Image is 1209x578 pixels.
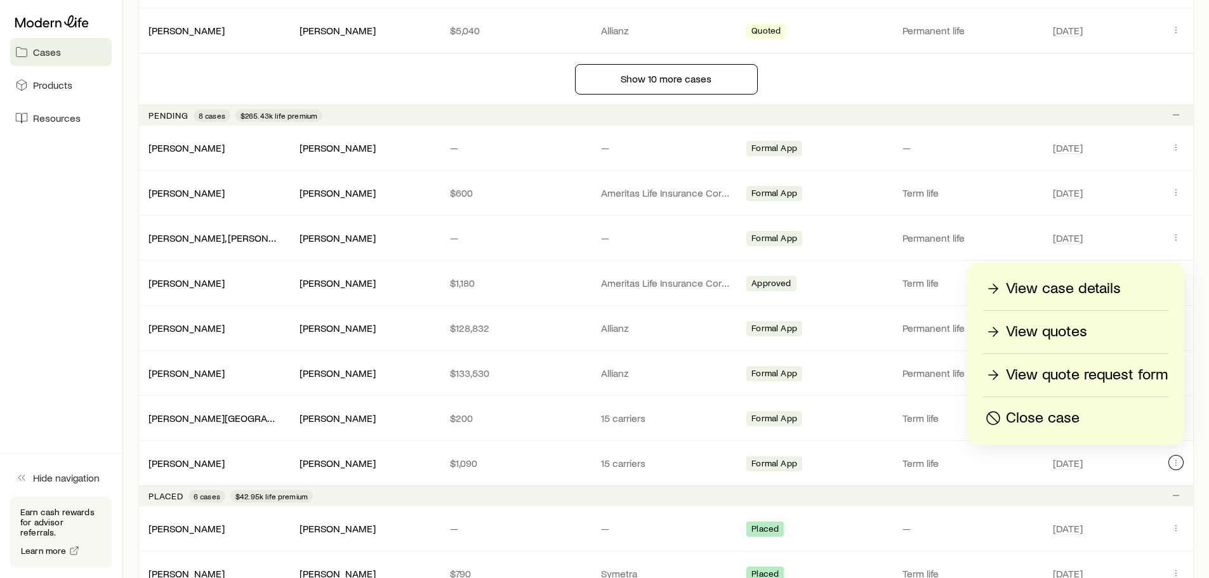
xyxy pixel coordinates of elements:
[300,367,376,380] div: [PERSON_NAME]
[1006,365,1168,385] p: View quote request form
[601,277,732,289] p: Ameritas Life Insurance Corp. (Ameritas)
[902,141,1033,154] p: —
[149,232,304,244] a: [PERSON_NAME], [PERSON_NAME]
[300,277,376,290] div: [PERSON_NAME]
[300,232,376,245] div: [PERSON_NAME]
[194,491,220,501] span: 6 cases
[902,322,1033,334] p: Permanent life
[149,457,225,469] a: [PERSON_NAME]
[982,407,1168,430] button: Close case
[1053,187,1083,199] span: [DATE]
[902,522,1033,535] p: —
[601,322,732,334] p: Allianz
[751,523,779,537] span: Placed
[149,522,225,534] a: [PERSON_NAME]
[601,522,732,535] p: —
[601,24,732,37] p: Allianz
[149,110,188,121] p: Pending
[902,187,1033,199] p: Term life
[902,412,1033,424] p: Term life
[902,457,1033,470] p: Term life
[21,546,67,555] span: Learn more
[902,277,1033,289] p: Term life
[10,71,112,99] a: Products
[149,141,225,155] div: [PERSON_NAME]
[149,277,225,289] a: [PERSON_NAME]
[751,368,797,381] span: Formal App
[149,24,225,37] div: [PERSON_NAME]
[33,471,100,484] span: Hide navigation
[149,412,279,425] div: [PERSON_NAME][GEOGRAPHIC_DATA]
[1053,24,1083,37] span: [DATE]
[902,232,1033,244] p: Permanent life
[10,464,112,492] button: Hide navigation
[751,458,797,471] span: Formal App
[601,367,732,379] p: Allianz
[450,522,581,535] p: —
[149,187,225,199] a: [PERSON_NAME]
[601,187,732,199] p: Ameritas Life Insurance Corp. (Ameritas)
[235,491,308,501] span: $42.95k life premium
[982,278,1168,300] a: View case details
[601,141,732,154] p: —
[450,322,581,334] p: $128,832
[1053,141,1083,154] span: [DATE]
[149,457,225,470] div: [PERSON_NAME]
[149,412,320,424] a: [PERSON_NAME][GEOGRAPHIC_DATA]
[149,367,225,380] div: [PERSON_NAME]
[149,322,225,335] div: [PERSON_NAME]
[1006,322,1087,342] p: View quotes
[1053,522,1083,535] span: [DATE]
[450,457,581,470] p: $1,090
[982,364,1168,386] a: View quote request form
[751,25,781,39] span: Quoted
[751,413,797,426] span: Formal App
[10,497,112,568] div: Earn cash rewards for advisor referrals.Learn more
[982,321,1168,343] a: View quotes
[450,187,581,199] p: $600
[601,457,732,470] p: 15 carriers
[751,233,797,246] span: Formal App
[1006,279,1121,299] p: View case details
[450,277,581,289] p: $1,180
[149,367,225,379] a: [PERSON_NAME]
[450,141,581,154] p: —
[300,322,376,335] div: [PERSON_NAME]
[149,232,279,245] div: [PERSON_NAME], [PERSON_NAME]
[33,112,81,124] span: Resources
[10,104,112,132] a: Resources
[149,522,225,535] div: [PERSON_NAME]
[300,187,376,200] div: [PERSON_NAME]
[149,322,225,334] a: [PERSON_NAME]
[601,412,732,424] p: 15 carriers
[300,412,376,425] div: [PERSON_NAME]
[450,412,581,424] p: $200
[450,367,581,379] p: $133,530
[1053,457,1083,470] span: [DATE]
[10,38,112,66] a: Cases
[20,507,102,537] p: Earn cash rewards for advisor referrals.
[751,143,797,156] span: Formal App
[1053,232,1083,244] span: [DATE]
[33,79,72,91] span: Products
[902,367,1033,379] p: Permanent life
[1006,408,1080,428] p: Close case
[300,457,376,470] div: [PERSON_NAME]
[149,141,225,154] a: [PERSON_NAME]
[300,24,376,37] div: [PERSON_NAME]
[33,46,61,58] span: Cases
[149,187,225,200] div: [PERSON_NAME]
[241,110,317,121] span: $265.43k life premium
[601,232,732,244] p: —
[751,188,797,201] span: Formal App
[300,141,376,155] div: [PERSON_NAME]
[575,64,758,95] button: Show 10 more cases
[149,24,225,36] a: [PERSON_NAME]
[450,232,581,244] p: —
[149,277,225,290] div: [PERSON_NAME]
[450,24,581,37] p: $5,040
[751,278,791,291] span: Approved
[902,24,1033,37] p: Permanent life
[751,323,797,336] span: Formal App
[199,110,225,121] span: 8 cases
